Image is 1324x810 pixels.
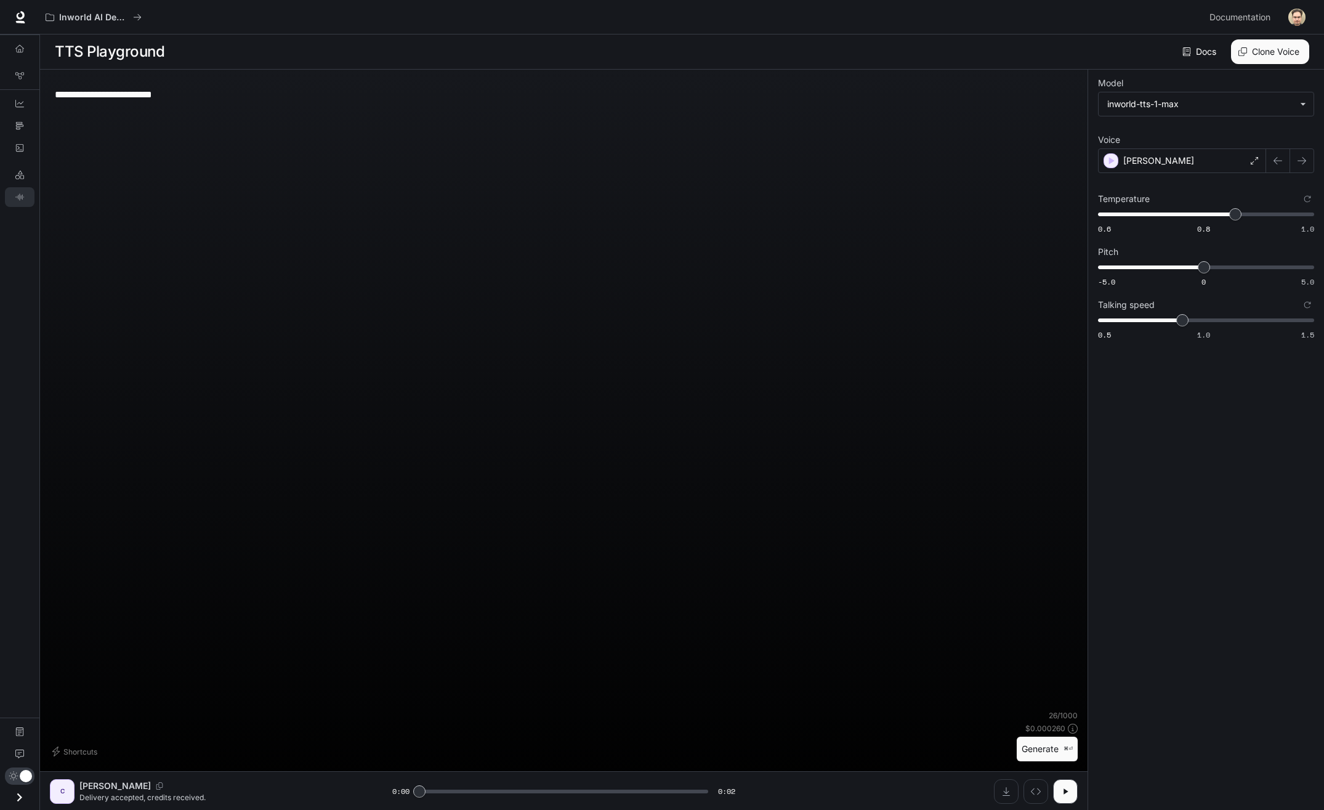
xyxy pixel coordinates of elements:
[392,785,410,798] span: 0:00
[1201,277,1206,287] span: 0
[1098,301,1155,309] p: Talking speed
[5,165,34,185] a: LLM Playground
[1064,745,1073,753] p: ⌘⏎
[1099,92,1314,116] div: inworld-tts-1-max
[5,744,34,764] a: Feedback
[1023,779,1048,804] button: Inspect
[79,780,151,792] p: [PERSON_NAME]
[55,39,164,64] h1: TTS Playground
[1205,5,1280,30] a: Documentation
[52,782,72,801] div: C
[1285,5,1309,30] button: User avatar
[1197,330,1210,340] span: 1.0
[5,116,34,136] a: Traces
[5,187,34,207] a: TTS Playground
[1231,39,1309,64] button: Clone Voice
[1301,298,1314,312] button: Reset to default
[151,782,168,790] button: Copy Voice ID
[1301,277,1314,287] span: 5.0
[50,742,102,761] button: Shortcuts
[1098,136,1120,144] p: Voice
[5,39,34,59] a: Overview
[1098,195,1150,203] p: Temperature
[20,769,32,782] span: Dark mode toggle
[1197,224,1210,234] span: 0.8
[59,12,128,23] p: Inworld AI Demos
[718,785,735,798] span: 0:02
[1301,330,1314,340] span: 1.5
[1098,248,1118,256] p: Pitch
[1288,9,1306,26] img: User avatar
[1049,710,1078,721] p: 26 / 1000
[1098,330,1111,340] span: 0.5
[1098,277,1115,287] span: -5.0
[1180,39,1221,64] a: Docs
[5,722,34,742] a: Documentation
[79,792,363,803] p: Delivery accepted, credits received.
[40,5,147,30] button: All workspaces
[1107,98,1294,110] div: inworld-tts-1-max
[5,94,34,113] a: Dashboards
[994,779,1019,804] button: Download audio
[1123,155,1194,167] p: [PERSON_NAME]
[1301,224,1314,234] span: 1.0
[1098,224,1111,234] span: 0.6
[6,785,33,810] button: Open drawer
[1301,192,1314,206] button: Reset to default
[1209,10,1270,25] span: Documentation
[1098,79,1123,87] p: Model
[5,66,34,86] a: Graph Registry
[1025,723,1065,734] p: $ 0.000260
[1017,737,1078,762] button: Generate⌘⏎
[5,138,34,158] a: Logs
